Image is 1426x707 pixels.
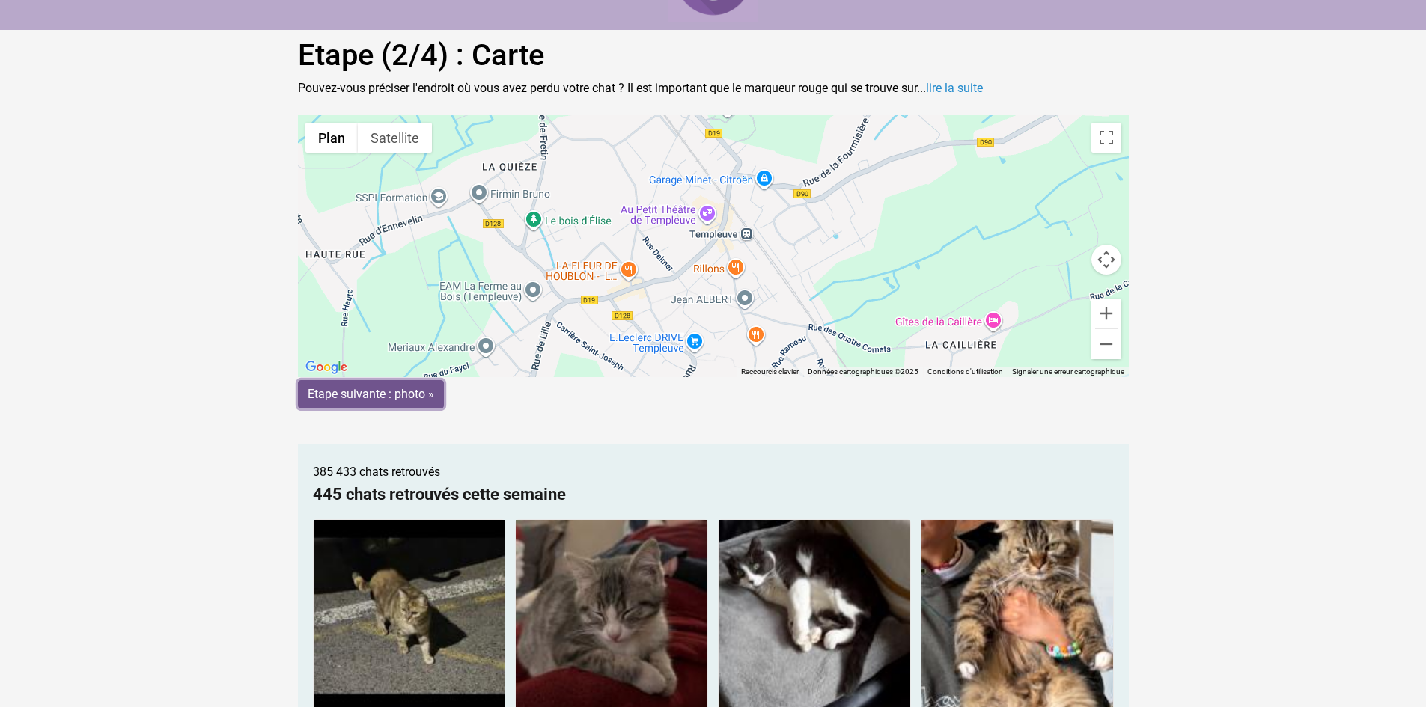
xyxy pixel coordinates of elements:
[298,37,1129,73] h1: Etape (2/4) : Carte
[1091,329,1121,359] button: Zoom arrière
[1091,299,1121,328] button: Zoom avant
[302,358,351,377] a: Ouvrir cette zone dans Google Maps (dans une nouvelle fenêtre)
[1012,367,1124,376] a: Signaler une erreur cartographique
[358,123,432,153] button: Afficher les images satellite
[741,367,799,377] button: Raccourcis clavier
[927,367,1003,376] a: Conditions d'utilisation (s'ouvre dans un nouvel onglet)
[926,81,983,95] a: lire la suite
[313,465,440,479] span: 385 433 chats retrouvés
[313,485,1114,504] h2: 445 chats retrouvés cette semaine
[1091,245,1121,275] button: Commandes de la caméra de la carte
[305,123,358,153] button: Afficher un plan de ville
[298,79,1129,97] p: Pouvez-vous préciser l'endroit où vous avez perdu votre chat ? Il est important que le marqueur r...
[1091,123,1121,153] button: Passer en plein écran
[302,358,351,377] img: Google
[808,367,918,376] span: Données cartographiques ©2025
[298,380,444,408] input: Etape suivante : photo »
[917,81,983,95] span: ...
